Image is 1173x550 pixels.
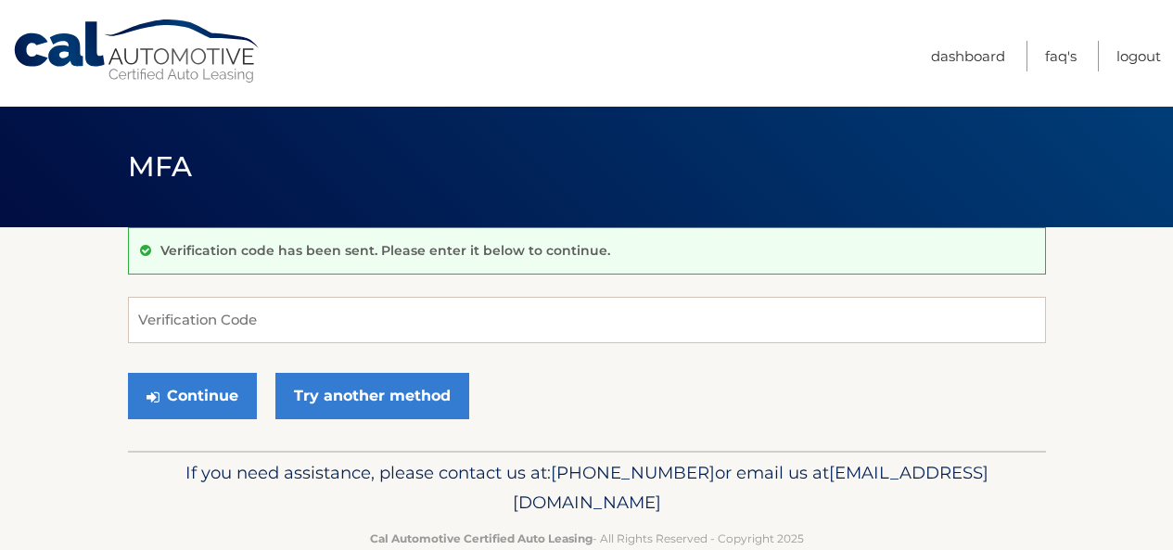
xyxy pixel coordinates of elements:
span: MFA [128,149,193,184]
a: FAQ's [1045,41,1077,71]
span: [PHONE_NUMBER] [551,462,715,483]
input: Verification Code [128,297,1046,343]
p: - All Rights Reserved - Copyright 2025 [140,529,1034,548]
a: Try another method [275,373,469,419]
a: Cal Automotive [12,19,262,84]
p: Verification code has been sent. Please enter it below to continue. [160,242,610,259]
p: If you need assistance, please contact us at: or email us at [140,458,1034,518]
a: Dashboard [931,41,1005,71]
strong: Cal Automotive Certified Auto Leasing [370,531,593,545]
a: Logout [1116,41,1161,71]
span: [EMAIL_ADDRESS][DOMAIN_NAME] [513,462,988,513]
button: Continue [128,373,257,419]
